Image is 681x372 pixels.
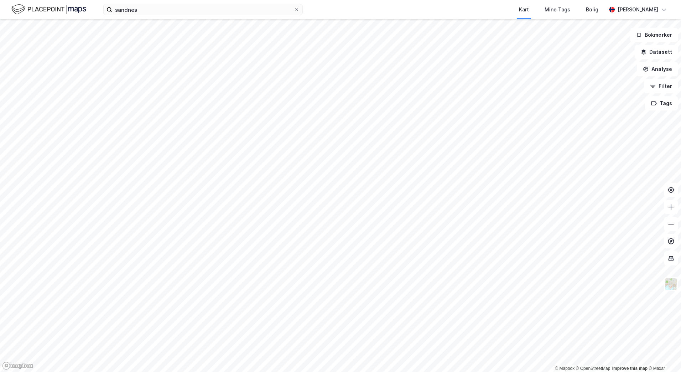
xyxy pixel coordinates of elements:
[555,366,575,371] a: Mapbox
[11,3,86,16] img: logo.f888ab2527a4732fd821a326f86c7f29.svg
[519,5,529,14] div: Kart
[545,5,570,14] div: Mine Tags
[586,5,598,14] div: Bolig
[645,338,681,372] div: Kontrollprogram for chat
[644,79,678,93] button: Filter
[2,362,33,370] a: Mapbox homepage
[612,366,648,371] a: Improve this map
[630,28,678,42] button: Bokmerker
[112,4,294,15] input: Søk på adresse, matrikkel, gårdeiere, leietakere eller personer
[645,96,678,110] button: Tags
[664,277,678,291] img: Z
[637,62,678,76] button: Analyse
[635,45,678,59] button: Datasett
[645,338,681,372] iframe: Chat Widget
[576,366,610,371] a: OpenStreetMap
[618,5,658,14] div: [PERSON_NAME]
